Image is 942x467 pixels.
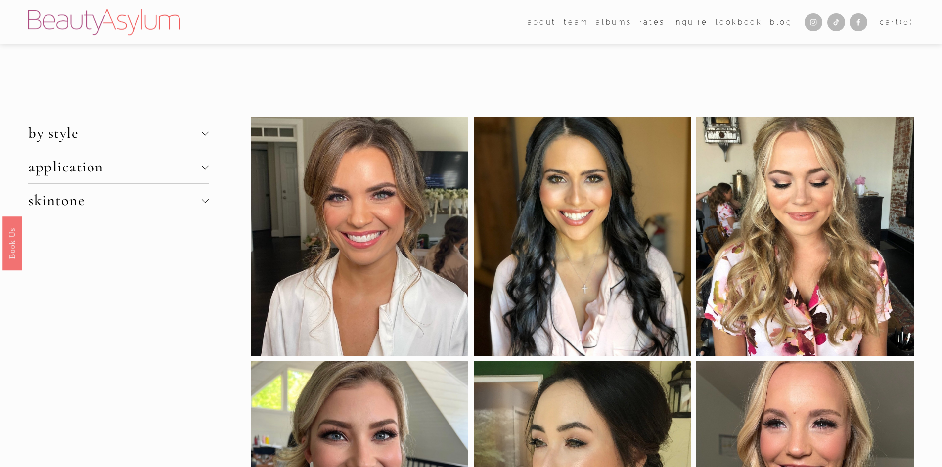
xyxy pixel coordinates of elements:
span: about [528,16,556,29]
span: team [564,16,588,29]
a: Instagram [805,13,822,31]
a: Rates [639,15,665,29]
a: Lookbook [716,15,762,29]
span: application [28,158,201,176]
a: Facebook [850,13,867,31]
a: folder dropdown [564,15,588,29]
a: TikTok [827,13,845,31]
button: by style [28,117,208,150]
a: 0 items in cart [880,16,914,29]
span: skintone [28,191,201,210]
a: folder dropdown [528,15,556,29]
button: skintone [28,184,208,217]
a: Book Us [2,216,22,270]
span: 0 [903,18,910,26]
button: application [28,150,208,183]
a: Inquire [673,15,708,29]
a: albums [596,15,631,29]
span: ( ) [900,18,914,26]
span: by style [28,124,201,142]
a: Blog [770,15,793,29]
img: Beauty Asylum | Bridal Hair &amp; Makeup Charlotte &amp; Atlanta [28,9,180,35]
